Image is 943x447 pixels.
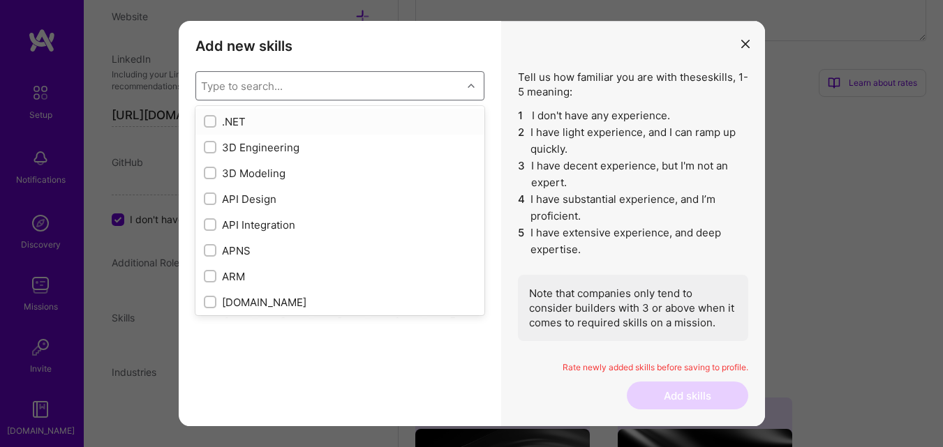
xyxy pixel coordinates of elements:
[204,295,476,310] div: [DOMAIN_NAME]
[204,114,476,129] div: .NET
[179,21,765,427] div: modal
[518,191,748,225] li: I have substantial experience, and I’m proficient.
[201,78,283,93] div: Type to search...
[518,158,748,191] li: I have decent experience, but I'm not an expert.
[204,269,476,284] div: ARM
[204,218,476,232] div: API Integration
[195,38,484,54] h3: Add new skills
[518,225,748,258] li: I have extensive experience, and deep expertise.
[518,225,526,258] span: 5
[518,124,748,158] li: I have light experience, and I can ramp up quickly.
[468,82,475,89] i: icon Chevron
[627,381,748,409] button: Add skills
[204,243,476,258] div: APNS
[518,124,526,158] span: 2
[518,70,748,341] div: Tell us how familiar you are with these skills , 1-5 meaning:
[518,107,748,124] li: I don't have any experience.
[204,140,476,155] div: 3D Engineering
[204,192,476,206] div: API Design
[518,275,748,341] div: Note that companies only tend to consider builders with 3 or above when it comes to required skil...
[518,191,526,225] span: 4
[518,107,526,124] span: 1
[518,158,526,191] span: 3
[518,362,748,374] p: Rate newly added skills before saving to profile.
[741,40,750,48] i: icon Close
[204,166,476,181] div: 3D Modeling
